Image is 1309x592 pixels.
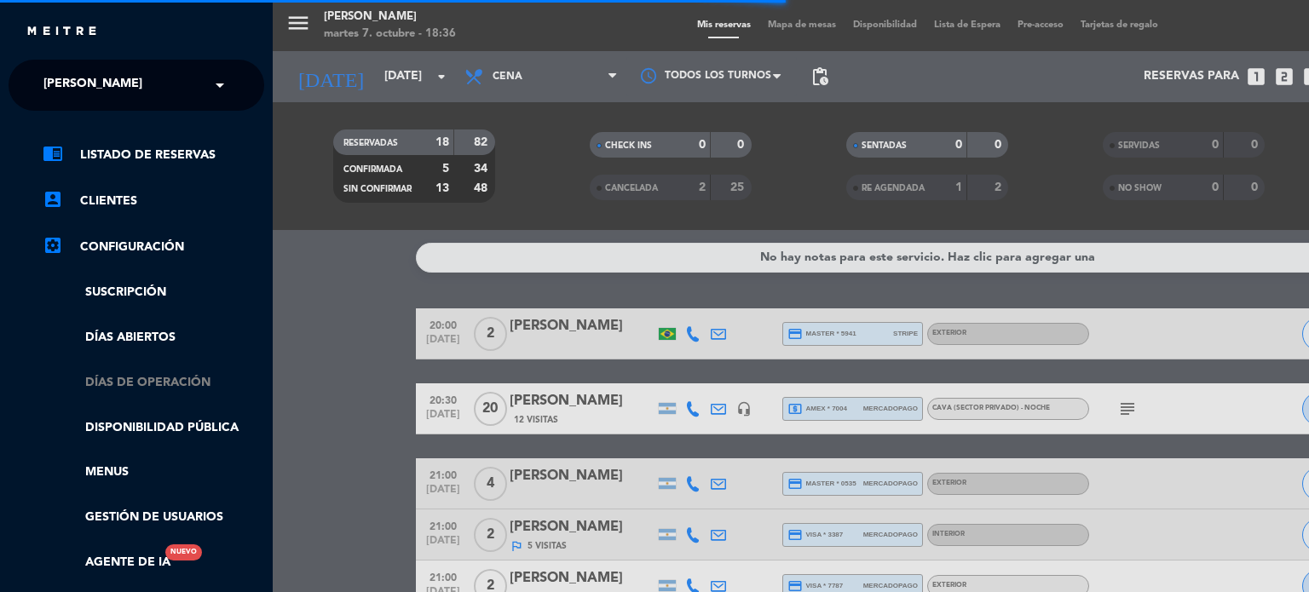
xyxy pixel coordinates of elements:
[43,553,170,572] a: Agente de IANuevo
[43,235,63,256] i: settings_applications
[43,283,264,302] a: Suscripción
[43,237,264,257] a: Configuración
[43,418,264,438] a: Disponibilidad pública
[43,373,264,393] a: Días de Operación
[43,145,264,165] a: chrome_reader_modeListado de Reservas
[43,191,264,211] a: account_boxClientes
[43,67,142,103] span: [PERSON_NAME]
[43,189,63,210] i: account_box
[165,544,202,560] div: Nuevo
[43,143,63,164] i: chrome_reader_mode
[43,328,264,348] a: Días abiertos
[43,508,264,527] a: Gestión de usuarios
[43,463,264,482] a: Menus
[26,26,98,38] img: MEITRE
